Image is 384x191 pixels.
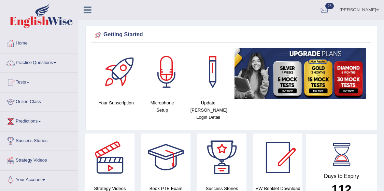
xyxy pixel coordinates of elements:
[0,112,78,129] a: Predictions
[0,73,78,90] a: Tests
[97,99,136,106] h4: Your Subscription
[0,170,78,188] a: Your Account
[0,34,78,51] a: Home
[0,131,78,149] a: Success Stories
[325,3,334,9] span: 28
[189,99,228,121] h4: Update [PERSON_NAME] Login Detail
[314,173,369,179] h4: Days to Expiry
[143,99,182,114] h4: Microphone Setup
[0,92,78,110] a: Online Class
[93,30,369,40] div: Getting Started
[0,151,78,168] a: Strategy Videos
[234,48,366,99] img: small5.jpg
[0,53,78,71] a: Practice Questions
